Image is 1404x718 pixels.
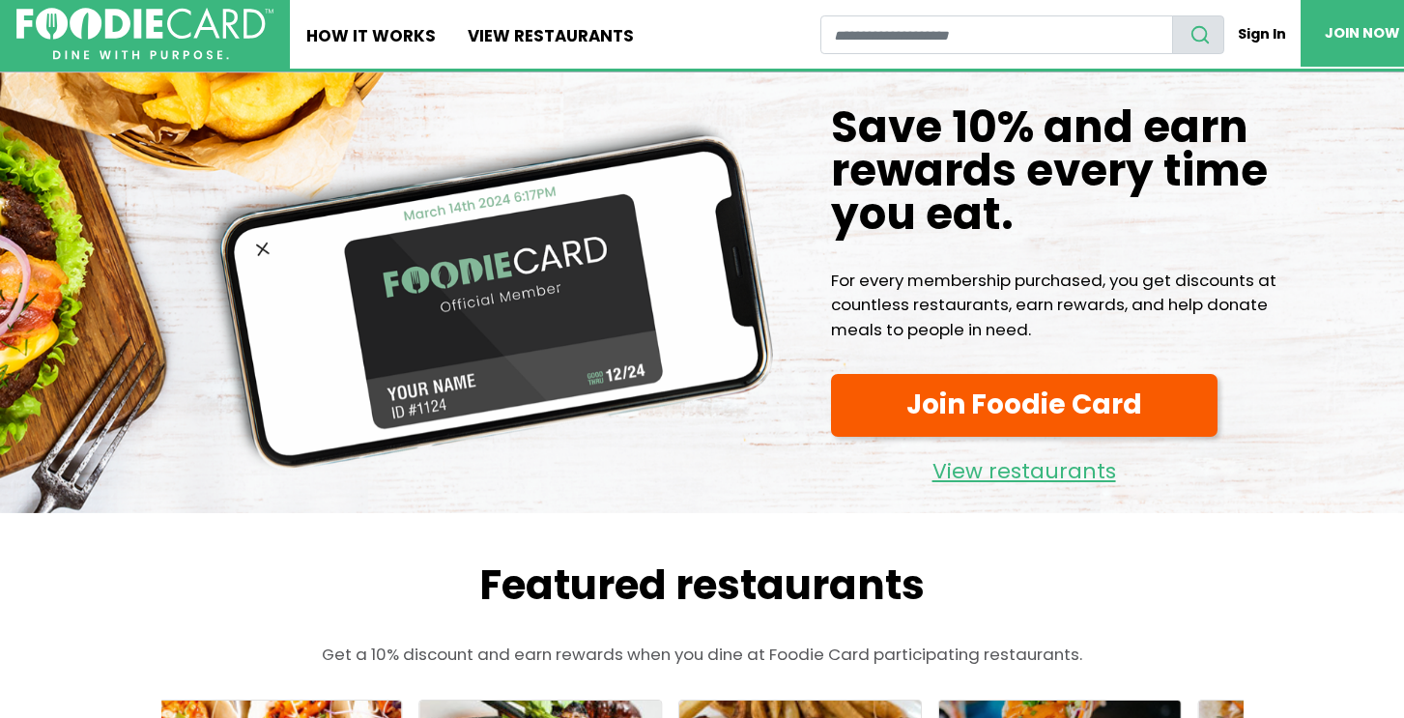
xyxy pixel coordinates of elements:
p: Get a 10% discount and earn rewards when you dine at Foodie Card participating restaurants. [123,643,1282,667]
p: For every membership purchased, you get discounts at countless restaurants, earn rewards, and hel... [831,269,1307,342]
a: View restaurants [831,445,1218,489]
button: search [1172,15,1224,54]
h1: Save 10% and earn rewards every time you eat. [831,105,1307,237]
a: Sign In [1224,15,1301,53]
a: Join Foodie Card [831,374,1218,436]
input: restaurant search [820,15,1172,54]
h2: Featured restaurants [123,561,1282,610]
img: FoodieCard; Eat, Drink, Save, Donate [16,8,273,60]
